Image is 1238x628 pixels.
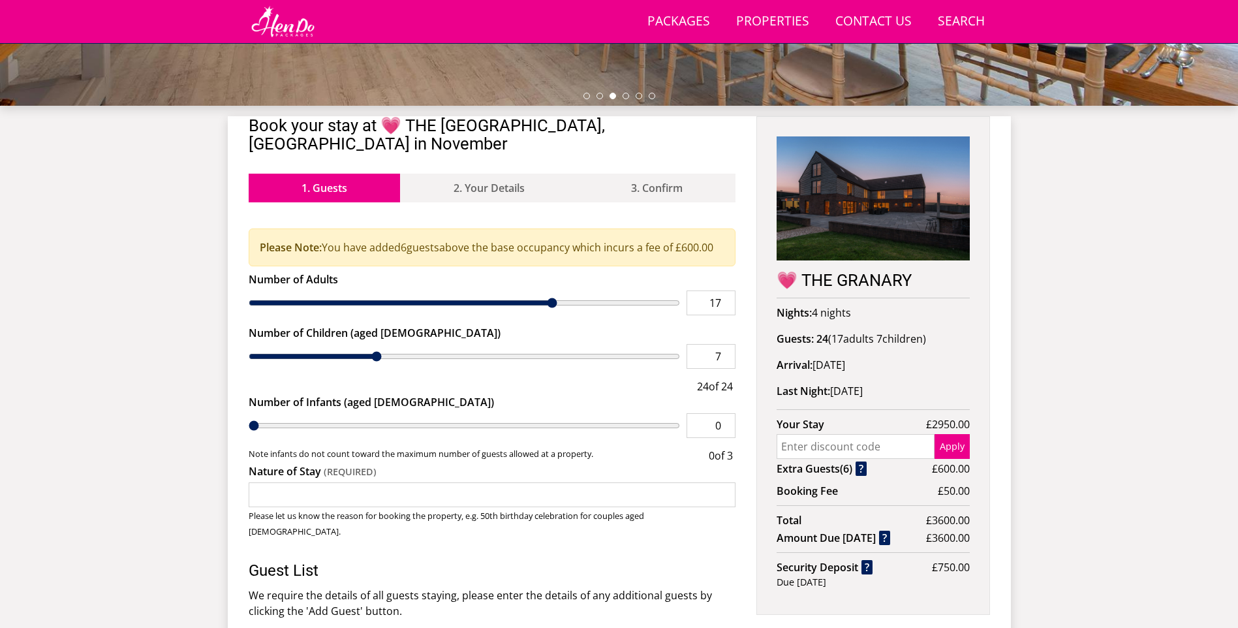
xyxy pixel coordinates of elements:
[831,332,874,346] span: adult
[935,434,970,459] button: Apply
[777,483,937,499] strong: Booking Fee
[777,434,934,459] input: Enter discount code
[681,240,713,255] span: 600.00
[731,7,814,37] a: Properties
[249,562,736,579] h3: Guest List
[869,332,874,346] span: s
[816,332,926,346] span: ( )
[249,448,707,463] small: Note infants do not count toward the maximum number of guests allowed at a property.
[777,559,872,575] strong: Security Deposit
[938,483,970,499] span: £
[932,531,970,545] span: 3600.00
[249,228,736,266] div: You have added guest above the base occupancy which incurs a fee of £
[843,462,849,476] span: 6
[938,462,970,476] span: 600.00
[777,136,969,260] img: An image of '💗 THE GRANARY'
[401,240,407,255] span: 6
[932,513,970,527] span: 3600.00
[249,325,736,341] label: Number of Children (aged [DEMOGRAPHIC_DATA])
[777,530,890,546] strong: Amount Due [DATE]
[831,332,843,346] span: 17
[926,530,970,546] span: £
[926,512,970,528] span: £
[835,462,840,476] span: s
[777,384,830,398] strong: Last Night:
[816,332,828,346] strong: 24
[932,461,970,477] span: £
[777,357,969,373] p: [DATE]
[249,394,736,410] label: Number of Infants (aged [DEMOGRAPHIC_DATA])
[400,174,578,202] a: 2. Your Details
[876,332,882,346] span: 7
[706,448,735,463] div: of 3
[932,417,970,432] span: 2950.00
[249,588,736,619] p: We require the details of all guests staying, please enter the details of any additional guests b...
[874,332,923,346] span: child
[434,240,439,255] span: s
[249,463,736,479] label: Nature of Stay
[249,5,317,38] img: Hen Do Packages
[249,174,401,202] a: 1. Guests
[777,358,812,372] strong: Arrival:
[777,461,866,477] strong: Extra Guest ( )
[249,510,644,537] small: Please let us know the reason for booking the property, e.g. 50th birthday celebration for couple...
[906,332,923,346] span: ren
[642,7,715,37] a: Packages
[777,512,925,528] strong: Total
[260,240,322,255] strong: Please Note:
[933,7,990,37] a: Search
[697,379,709,394] span: 24
[578,174,735,202] a: 3. Confirm
[777,306,812,320] strong: Nights:
[926,416,970,432] span: £
[830,7,917,37] a: Contact Us
[777,383,969,399] p: [DATE]
[777,271,969,289] h2: 💗 THE GRANARY
[938,560,970,574] span: 750.00
[932,559,970,575] span: £
[944,484,970,498] span: 50.00
[249,116,736,153] h2: Book your stay at 💗 THE [GEOGRAPHIC_DATA], [GEOGRAPHIC_DATA] in November
[694,379,735,394] div: of 24
[777,305,969,321] p: 4 nights
[709,448,715,463] span: 0
[777,416,925,432] strong: Your Stay
[777,332,814,346] strong: Guests:
[777,575,969,589] div: Due [DATE]
[249,272,736,287] label: Number of Adults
